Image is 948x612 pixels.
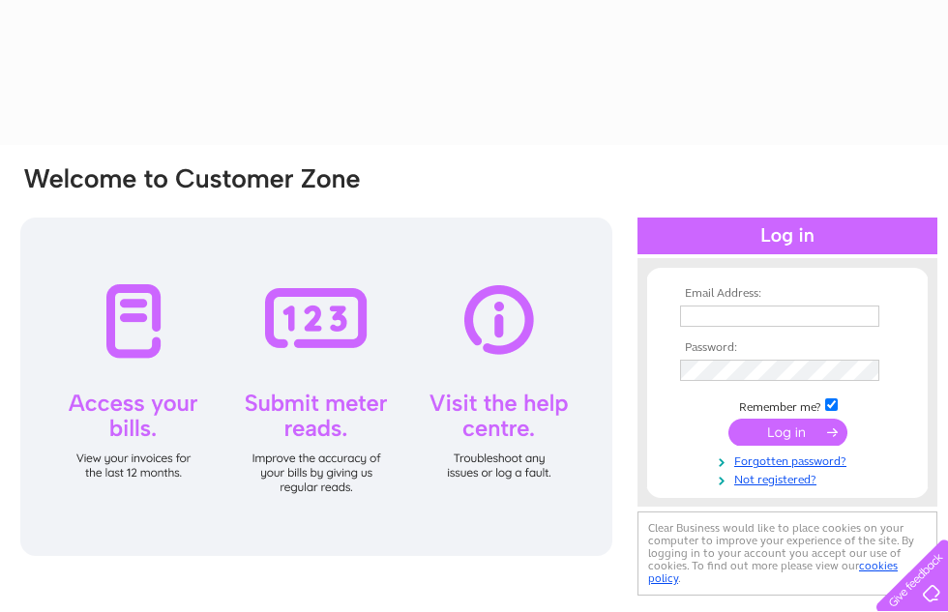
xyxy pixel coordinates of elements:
input: Submit [728,419,847,446]
a: cookies policy [648,559,898,585]
a: Forgotten password? [680,451,900,469]
a: Not registered? [680,469,900,487]
th: Password: [675,341,900,355]
div: Clear Business would like to place cookies on your computer to improve your experience of the sit... [637,511,937,596]
td: Remember me? [675,395,900,415]
th: Email Address: [675,287,900,301]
